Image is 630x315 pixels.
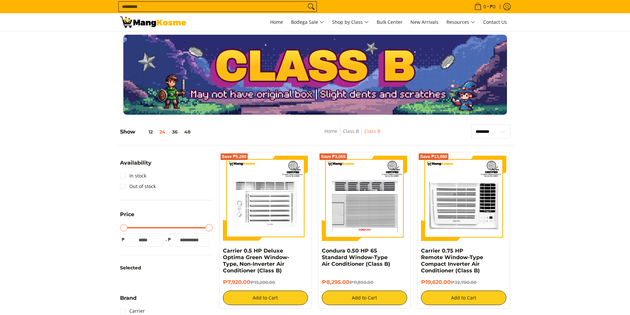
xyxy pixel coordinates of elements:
[472,3,497,10] span: •
[120,160,151,166] span: Availability
[420,155,447,159] span: Save ₱13,080
[250,280,275,285] del: ₱13,200.00
[223,279,308,286] h6: ₱7,920.00
[322,248,390,267] a: Condura 0.50 HP 6S Standard Window-Type Air Conditioner (Class B)
[278,127,426,142] nav: Breadcrumbs
[373,13,406,31] a: Bulk Center
[120,265,213,271] h6: Selected
[166,236,173,243] span: ₱
[181,129,194,135] button: 48
[120,181,156,192] a: Out of stock
[377,19,402,25] span: Bulk Center
[222,155,247,159] span: Save ₱5,280
[321,155,346,159] span: Save ₱3,555
[421,156,506,241] img: Carrier 0.75 HP Remote Window-Type Compact Inverter Air Conditioner (Class B)
[451,280,477,285] del: ₱32,700.00
[324,128,337,134] a: Home
[291,18,324,26] span: Bodega Sale
[343,128,359,134] a: Class B
[350,280,373,285] del: ₱11,850.00
[332,18,369,26] span: Shop by Class
[306,2,316,12] button: Search
[322,279,407,286] h6: ₱8,295.00
[489,4,496,9] span: ₱0
[483,19,507,25] span: Contact Us
[223,291,308,305] button: Add to Cart
[120,295,137,306] summary: Open
[120,171,146,181] a: In stock
[364,127,380,136] span: Class B
[322,156,407,241] img: condura-wrac-6s-premium-mang-kosme
[483,4,487,9] span: 0
[446,18,475,26] span: Resources
[120,295,137,301] span: Brand
[223,156,308,241] img: Carrier 0.5 HP Deluxe Optima Green Window-Type, Non-Inverter Air Conditioner (Class B)
[120,212,134,217] span: Price
[421,248,483,274] a: Carrier 0.75 HP Remote Window-Type Compact Inverter Air Conditioner (Class B)
[421,279,506,286] h6: ₱19,620.00
[120,129,194,135] h5: Show
[329,13,372,31] a: Shop by Class
[270,19,283,25] span: Home
[421,291,506,305] button: Add to Cart
[267,13,286,31] a: Home
[407,13,442,31] a: New Arrivals
[480,13,510,31] a: Contact Us
[120,212,134,222] summary: Open
[322,291,407,305] button: Add to Cart
[120,17,186,28] img: Class B Class B | Mang Kosme
[120,236,127,243] span: ₱
[120,160,151,171] summary: Open
[193,13,510,31] nav: Main Menu
[223,248,289,274] a: Carrier 0.5 HP Deluxe Optima Green Window-Type, Non-Inverter Air Conditioner (Class B)
[288,13,327,31] a: Bodega Sale
[443,13,479,31] a: Resources
[156,129,169,135] button: 24
[410,19,439,25] span: New Arrivals
[169,129,181,135] button: 36
[135,129,156,135] button: 12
